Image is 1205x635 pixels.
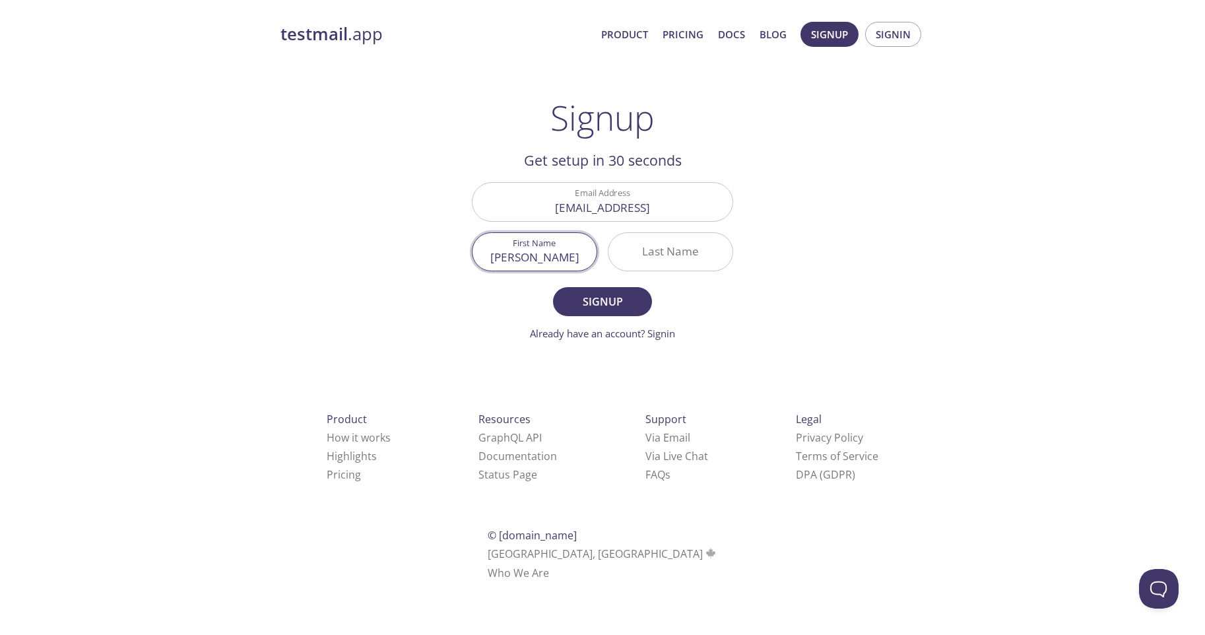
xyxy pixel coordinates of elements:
a: FAQ [645,467,670,482]
strong: testmail [280,22,348,46]
a: testmail.app [280,23,591,46]
span: Signup [568,292,637,311]
button: Signup [800,22,859,47]
span: Signup [811,26,848,43]
a: Terms of Service [796,449,878,463]
a: Via Live Chat [645,449,708,463]
a: Documentation [478,449,557,463]
span: Signin [876,26,911,43]
span: Resources [478,412,531,426]
a: Highlights [327,449,377,463]
span: [GEOGRAPHIC_DATA], [GEOGRAPHIC_DATA] [488,547,718,561]
a: Status Page [478,467,537,482]
a: Privacy Policy [796,430,863,445]
a: GraphQL API [478,430,542,445]
a: Who We Are [488,566,549,580]
a: Product [601,26,648,43]
a: Already have an account? Signin [530,327,675,340]
h1: Signup [550,98,655,137]
button: Signin [865,22,921,47]
button: Signup [553,287,652,316]
a: Pricing [327,467,361,482]
a: Docs [718,26,745,43]
a: How it works [327,430,391,445]
iframe: Help Scout Beacon - Open [1139,569,1179,609]
span: © [DOMAIN_NAME] [488,528,577,543]
a: DPA (GDPR) [796,467,855,482]
span: Support [645,412,686,426]
a: Blog [760,26,787,43]
span: Product [327,412,367,426]
h2: Get setup in 30 seconds [472,149,733,172]
a: Pricing [663,26,703,43]
span: Legal [796,412,822,426]
span: s [665,467,670,482]
a: Via Email [645,430,690,445]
